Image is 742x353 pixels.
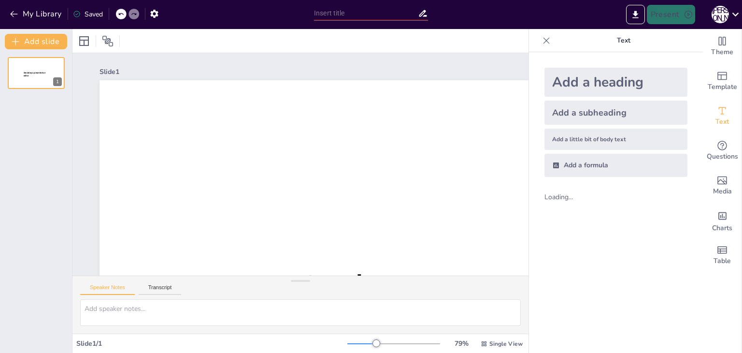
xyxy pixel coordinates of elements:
div: 79 % [450,339,473,348]
span: Charts [712,223,732,234]
span: Single View [489,340,523,348]
div: Get real-time input from your audience [703,133,742,168]
div: Add images, graphics, shapes or video [703,168,742,203]
button: Transcript [139,284,182,295]
div: Loading... [544,192,589,202]
span: Media [713,186,732,197]
div: Sendsteps presentation editor1 [8,57,65,89]
span: Questions [707,151,738,162]
div: Add charts and graphs [703,203,742,238]
div: Add a little bit of body text [544,129,687,150]
span: Sendsteps presentation editor [24,72,45,77]
button: Export to PowerPoint [626,5,645,24]
div: І [PERSON_NAME] [712,6,729,23]
span: Position [102,35,114,47]
button: My Library [7,6,66,22]
div: Saved [73,10,103,19]
div: Add ready made slides [703,64,742,99]
div: Add a heading [544,68,687,97]
button: Present [647,5,695,24]
button: І [PERSON_NAME] [712,5,729,24]
input: Insert title [314,6,418,20]
span: Table [713,256,731,266]
div: Add a subheading [544,101,687,125]
span: Sendsteps presentation editor [302,270,585,339]
button: Add slide [5,34,67,49]
div: Change the overall theme [703,29,742,64]
div: Add text boxes [703,99,742,133]
div: Add a formula [544,154,687,177]
button: Speaker Notes [80,284,135,295]
div: Slide 1 / 1 [76,339,347,348]
span: Theme [711,47,733,58]
div: Slide 1 [100,67,731,76]
span: Text [715,117,729,127]
div: 1 [53,77,62,86]
p: Text [554,29,693,52]
span: Template [708,82,737,92]
div: Add a table [703,238,742,273]
div: Layout [76,33,92,49]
